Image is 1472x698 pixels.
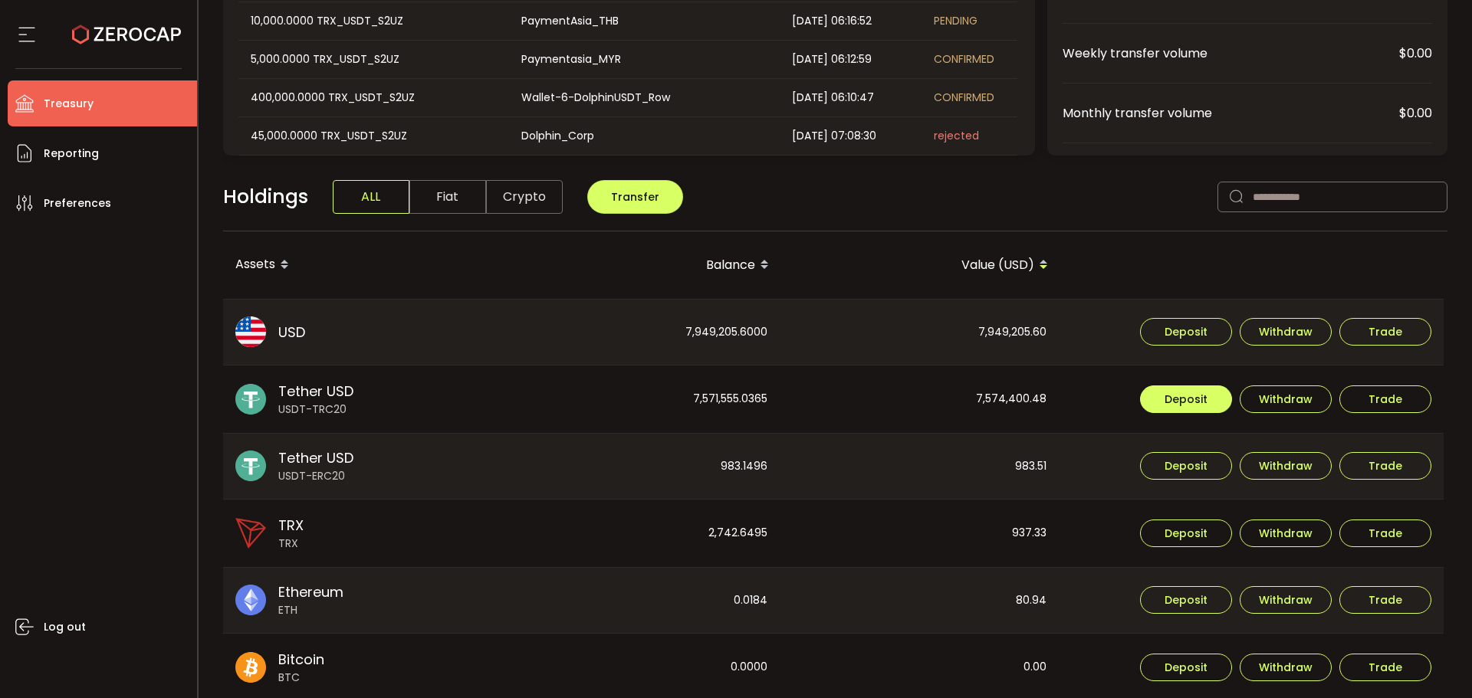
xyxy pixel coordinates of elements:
div: [DATE] 06:12:59 [780,51,922,68]
div: 983.51 [781,434,1059,500]
span: Weekly transfer volume [1063,44,1399,63]
div: Balance [502,252,781,278]
img: usdt_portfolio.svg [235,384,266,415]
span: Deposit [1165,460,1207,471]
div: Value (USD) [781,252,1060,278]
span: Withdraw [1259,460,1313,471]
span: Monthly transfer volume [1063,103,1399,123]
span: Withdraw [1259,528,1313,539]
span: $0.00 [1399,44,1432,63]
img: trx_portfolio.png [235,518,266,549]
div: 5,000.0000 TRX_USDT_S2UZ [238,51,508,68]
button: Transfer [587,180,683,214]
span: ALL [333,180,409,214]
img: usd_portfolio.svg [235,316,266,347]
div: 937.33 [781,500,1059,567]
span: Deposit [1165,528,1207,539]
div: 10,000.0000 TRX_USDT_S2UZ [238,12,508,30]
button: Trade [1339,654,1431,681]
button: Deposit [1140,452,1232,480]
button: Deposit [1140,654,1232,681]
button: Deposit [1140,586,1232,614]
span: Deposit [1165,326,1207,337]
span: USD [278,322,305,342]
iframe: Chat Widget [1395,624,1472,698]
span: Transfer [611,189,659,205]
span: TRX [278,515,304,536]
div: 2,742.6495 [502,500,780,567]
img: btc_portfolio.svg [235,652,266,683]
span: Crypto [486,180,563,214]
span: ETH [278,602,343,618]
span: $0.00 [1399,103,1432,123]
div: Wallet-6-DolphinUSDT_Row [509,89,778,107]
div: [DATE] 06:16:52 [780,12,922,30]
span: CONFIRMED [934,51,994,67]
img: usdt_portfolio.svg [235,451,266,481]
div: 7,949,205.60 [781,300,1059,365]
span: BTC [278,670,324,686]
button: Withdraw [1240,519,1332,547]
div: [DATE] 06:10:47 [780,89,922,107]
span: rejected [934,128,979,143]
button: Withdraw [1240,385,1332,413]
button: Trade [1339,318,1431,346]
span: Tether USD [278,381,353,401]
span: Deposit [1165,662,1207,673]
button: Trade [1339,452,1431,480]
button: Trade [1339,586,1431,614]
span: Trade [1368,326,1402,337]
div: Paymentasia_MYR [509,51,778,68]
span: Ethereum [278,582,343,602]
div: 80.94 [781,568,1059,634]
span: Trade [1368,595,1402,605]
span: Withdraw [1259,662,1313,673]
span: Reporting [44,143,99,165]
span: Withdraw [1259,595,1313,605]
button: Withdraw [1240,452,1332,480]
button: Withdraw [1240,654,1332,681]
span: Tether USD [278,447,353,468]
span: Preferences [44,192,111,215]
img: eth_portfolio.svg [235,585,266,615]
span: Withdraw [1259,326,1313,337]
div: 0.0184 [502,568,780,634]
div: 45,000.0000 TRX_USDT_S2UZ [238,127,508,145]
span: Bitcoin [278,649,324,670]
span: Treasury [44,93,94,115]
span: Deposit [1165,394,1207,405]
div: PaymentAsia_THB [509,12,778,30]
span: Trade [1368,662,1402,673]
span: CONFIRMED [934,90,994,105]
div: [DATE] 07:08:30 [780,127,922,145]
div: 983.1496 [502,434,780,500]
button: Deposit [1140,318,1232,346]
span: Withdraw [1259,394,1313,405]
span: Trade [1368,528,1402,539]
button: Deposit [1140,519,1232,547]
div: 7,571,555.0365 [502,365,780,433]
div: 400,000.0000 TRX_USDT_S2UZ [238,89,508,107]
button: Deposit [1140,385,1232,413]
div: Dolphin_Corp [509,127,778,145]
button: Trade [1339,385,1431,413]
div: 7,574,400.48 [781,365,1059,433]
span: Holdings [223,182,308,211]
button: Withdraw [1240,318,1332,346]
span: Trade [1368,394,1402,405]
button: Withdraw [1240,586,1332,614]
span: USDT-ERC20 [278,468,353,484]
span: PENDING [934,13,978,28]
div: Assets [223,252,502,278]
span: Fiat [409,180,486,214]
span: Log out [44,616,86,638]
div: 7,949,205.6000 [502,300,780,365]
span: Trade [1368,460,1402,471]
button: Trade [1339,519,1431,547]
span: TRX [278,536,304,552]
span: USDT-TRC20 [278,401,353,418]
span: Deposit [1165,595,1207,605]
